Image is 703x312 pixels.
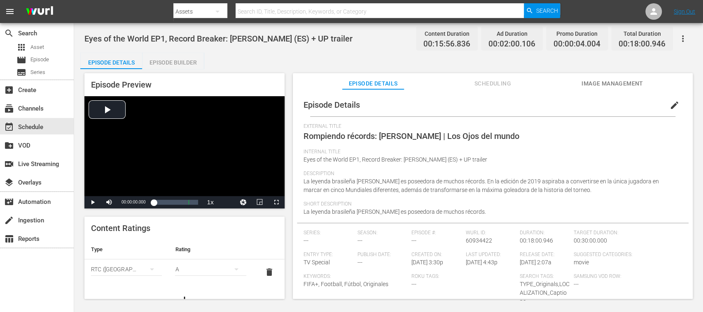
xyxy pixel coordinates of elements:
[264,267,274,277] span: delete
[357,252,407,258] span: Publish Date:
[357,259,362,266] span: ---
[91,223,150,233] span: Content Ratings
[4,122,14,132] span: Schedule
[304,171,678,177] span: Description
[101,196,117,208] button: Mute
[304,237,308,244] span: ---
[488,39,535,49] span: 00:02:00.106
[202,196,219,208] button: Playback Rate
[466,230,516,236] span: Wurl ID:
[4,234,14,244] span: Reports
[91,80,152,90] span: Episode Preview
[357,237,362,244] span: ---
[574,281,579,287] span: ---
[235,196,252,208] button: Jump To Time
[554,28,600,39] div: Promo Duration
[554,39,600,49] span: 00:00:04.004
[91,258,162,281] div: RTC ([GEOGRAPHIC_DATA])
[4,178,14,187] span: Overlays
[488,28,535,39] div: Ad Duration
[304,100,360,110] span: Episode Details
[4,141,14,150] span: VOD
[304,230,353,236] span: Series:
[582,79,643,89] span: Image Management
[574,237,607,244] span: 00:30:00.000
[154,200,198,205] div: Progress Bar
[411,252,461,258] span: Created On:
[411,237,416,244] span: ---
[574,273,624,280] span: Samsung VOD Row:
[304,259,330,266] span: TV Special
[142,53,204,69] button: Episode Builder
[304,208,486,215] span: La leyenda brasileña [PERSON_NAME] es poseedora de muchos récords.
[121,200,145,204] span: 00:00:00.000
[520,252,570,258] span: Release Date:
[30,55,49,64] span: Episode
[5,7,15,16] span: menu
[20,2,59,21] img: ans4CAIJ8jUAAAAAAAAAAAAAAAAAAAAAAAAgQb4GAAAAAAAAAAAAAAAAAAAAAAAAJMjXAAAAAAAAAAAAAAAAAAAAAAAAgAT5G...
[30,43,44,51] span: Asset
[304,178,659,193] span: La leyenda brasileña [PERSON_NAME] es poseedora de muchos récords. En la edición de 2019 aspiraba...
[466,237,492,244] span: 60934422
[80,53,142,69] button: Episode Details
[16,67,26,77] span: Series
[4,28,14,38] span: Search
[84,96,285,208] div: Video Player
[84,196,101,208] button: Play
[524,3,560,18] button: Search
[574,252,678,258] span: Suggested Categories:
[411,259,443,266] span: [DATE] 3:30p
[674,8,695,15] a: Sign Out
[175,258,246,281] div: A
[411,230,461,236] span: Episode #:
[665,95,684,115] button: edit
[574,259,589,266] span: movie
[423,28,470,39] div: Content Duration
[168,240,252,259] th: Rating
[304,123,678,130] span: External Title
[357,230,407,236] span: Season:
[342,79,404,89] span: Episode Details
[423,39,470,49] span: 00:15:56.836
[466,259,497,266] span: [DATE] 4:43p
[304,131,519,141] span: Rompiendo récords: [PERSON_NAME] | Los Ojos del mundo
[619,39,666,49] span: 00:18:00.946
[84,240,168,259] th: Type
[304,156,487,163] span: Eyes of the World EP1, Record Breaker: [PERSON_NAME] (ES) + UP trailer
[268,196,285,208] button: Fullscreen
[142,53,204,72] div: Episode Builder
[304,281,388,287] span: FIFA+, Football, Fútbol, Originales
[84,34,353,44] span: Eyes of the World EP1, Record Breaker: [PERSON_NAME] (ES) + UP trailer
[520,230,570,236] span: Duration:
[259,262,279,282] button: delete
[304,201,678,208] span: Short Description
[520,281,570,305] span: TYPE_Originals,LOCALIZATION_Captions
[4,85,14,95] span: Create
[466,252,516,258] span: Last Updated:
[411,281,416,287] span: ---
[30,68,45,76] span: Series
[304,149,678,155] span: Internal Title
[520,273,570,280] span: Search Tags:
[536,3,558,18] span: Search
[252,196,268,208] button: Picture-in-Picture
[619,28,666,39] div: Total Duration
[4,197,14,207] span: Automation
[16,42,26,52] span: Asset
[4,215,14,225] span: Ingestion
[4,159,14,169] span: Live Streaming
[80,53,142,72] div: Episode Details
[574,230,678,236] span: Target Duration:
[520,237,553,244] span: 00:18:00.946
[304,273,408,280] span: Keywords:
[670,100,680,110] span: edit
[411,273,516,280] span: Roku Tags:
[4,104,14,113] span: Channels
[304,252,353,258] span: Entry Type:
[462,79,523,89] span: Scheduling
[520,259,551,266] span: [DATE] 2:07a
[16,55,26,65] span: Episode
[84,240,285,285] table: simple table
